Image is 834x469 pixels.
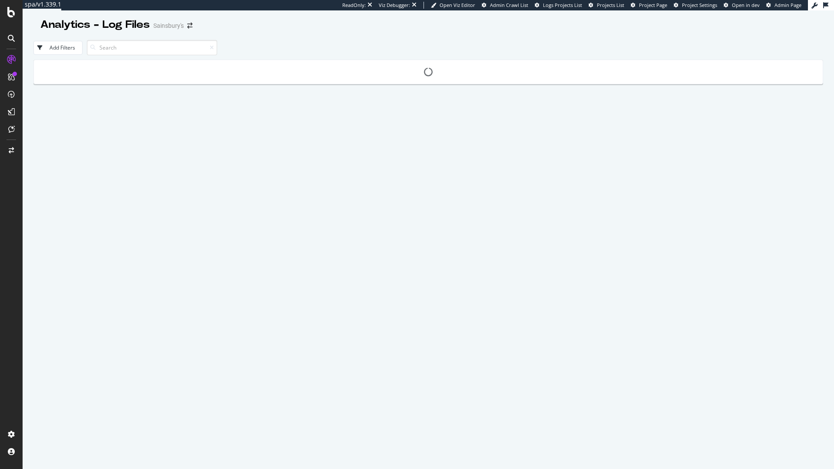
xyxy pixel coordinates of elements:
[543,2,582,8] span: Logs Projects List
[682,2,717,8] span: Project Settings
[40,17,150,32] div: Analytics - Log Files
[431,2,475,9] a: Open Viz Editor
[379,2,410,9] div: Viz Debugger:
[187,23,192,29] div: arrow-right-arrow-left
[482,2,528,9] a: Admin Crawl List
[631,2,667,9] a: Project Page
[589,2,624,9] a: Projects List
[774,2,801,8] span: Admin Page
[597,2,624,8] span: Projects List
[766,2,801,9] a: Admin Page
[342,2,366,9] div: ReadOnly:
[732,2,760,8] span: Open in dev
[440,2,475,8] span: Open Viz Editor
[535,2,582,9] a: Logs Projects List
[639,2,667,8] span: Project Page
[50,44,75,51] div: Add Filters
[724,2,760,9] a: Open in dev
[33,41,83,55] button: Add Filters
[153,21,184,30] div: Sainsbury's
[490,2,528,8] span: Admin Crawl List
[674,2,717,9] a: Project Settings
[87,40,217,55] input: Search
